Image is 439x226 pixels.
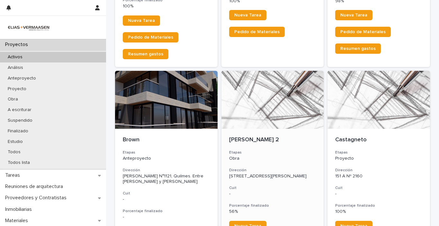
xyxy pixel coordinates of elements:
[3,206,37,212] p: Inmobiliarias
[3,76,41,81] p: Anteproyecto
[335,191,422,197] p: -
[3,86,31,92] p: Proyecto
[229,203,316,208] h3: Porcentaje finalizado
[335,137,422,144] p: Castagneto
[340,30,386,34] span: Pedido de Materiales
[3,107,37,113] p: A escriturar
[335,174,422,179] p: 151 A Nº 2160
[3,65,28,71] p: Análisis
[335,27,391,37] a: Pedido de Materiales
[229,168,316,173] h3: Dirección
[229,150,316,155] h3: Etapas
[123,137,210,144] p: Brown
[3,160,35,165] p: Todos lista
[123,49,168,59] a: Resumen gastos
[3,139,28,145] p: Estudio
[123,15,160,26] a: Nueva Tarea
[3,149,26,155] p: Todos
[3,128,33,134] p: Finalizado
[229,209,316,214] p: 56%
[3,42,33,48] p: Proyectos
[335,168,422,173] h3: Dirección
[234,13,261,17] span: Nueva Tarea
[234,30,280,34] span: Pedido de Materiales
[335,150,422,155] h3: Etapas
[3,218,33,224] p: Materiales
[229,27,285,37] a: Pedido de Materiales
[3,97,23,102] p: Obra
[123,32,178,42] a: Pedido de Materiales
[335,43,381,54] a: Resumen gastos
[123,150,210,155] h3: Etapas
[340,13,367,17] span: Nueva Tarea
[229,185,316,191] h3: Cuit
[3,195,72,201] p: Proveedores y Contratistas
[229,156,316,161] p: Obra
[340,46,376,51] span: Resumen gastos
[335,203,422,208] h3: Porcentaje finalizado
[123,4,210,9] p: 100%
[3,172,25,178] p: Tareas
[128,52,163,56] span: Resumen gastos
[123,214,210,220] p: -
[229,137,316,144] p: [PERSON_NAME] 2
[123,191,210,196] h3: Cuit
[335,185,422,191] h3: Cuit
[123,197,210,202] p: -
[123,156,210,161] p: Anteproyecto
[123,209,210,214] h3: Porcentaje finalizado
[3,118,38,123] p: Suspendido
[3,184,68,190] p: Reuniones de arquitectura
[5,21,52,34] img: HMeL2XKrRby6DNq2BZlM
[229,174,316,179] p: [STREET_ADDRESS][PERSON_NAME]
[229,10,266,20] a: Nueva Tarea
[123,174,210,184] p: [PERSON_NAME] N°1121, Quilmes. Entre [PERSON_NAME] y [PERSON_NAME]
[123,168,210,173] h3: Dirección
[3,54,28,60] p: Activos
[335,156,422,161] p: Proyecto
[128,18,155,23] span: Nueva Tarea
[335,209,422,214] p: 100%
[229,191,316,197] p: -
[128,35,173,40] span: Pedido de Materiales
[335,10,372,20] a: Nueva Tarea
